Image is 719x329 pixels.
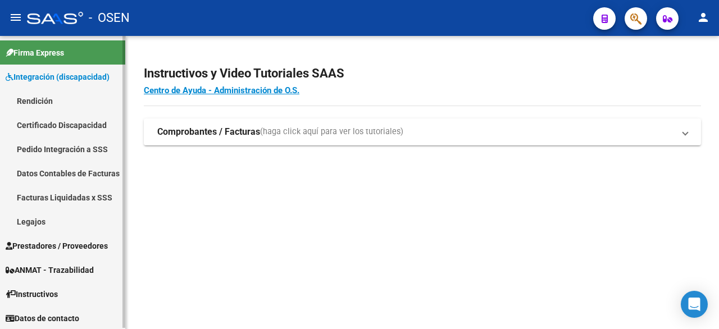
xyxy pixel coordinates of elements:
[260,126,403,138] span: (haga click aquí para ver los tutoriales)
[157,126,260,138] strong: Comprobantes / Facturas
[6,264,94,276] span: ANMAT - Trazabilidad
[144,85,299,95] a: Centro de Ayuda - Administración de O.S.
[144,118,701,145] mat-expansion-panel-header: Comprobantes / Facturas(haga click aquí para ver los tutoriales)
[89,6,130,30] span: - OSEN
[697,11,710,24] mat-icon: person
[6,240,108,252] span: Prestadores / Proveedores
[9,11,22,24] mat-icon: menu
[144,63,701,84] h2: Instructivos y Video Tutoriales SAAS
[681,291,708,318] div: Open Intercom Messenger
[6,47,64,59] span: Firma Express
[6,288,58,300] span: Instructivos
[6,312,79,325] span: Datos de contacto
[6,71,110,83] span: Integración (discapacidad)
